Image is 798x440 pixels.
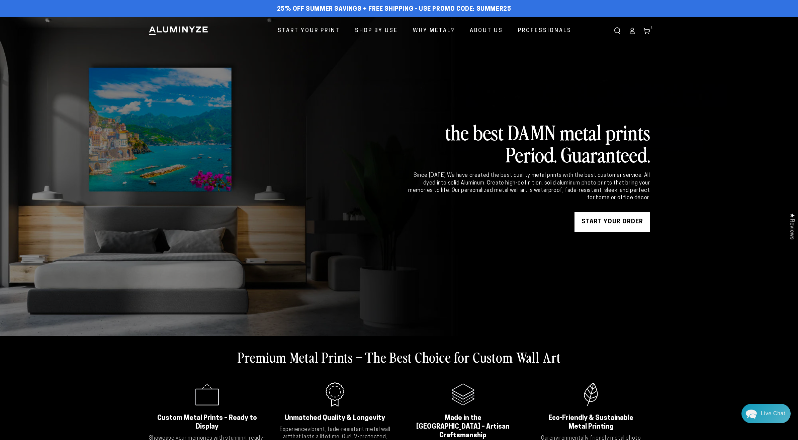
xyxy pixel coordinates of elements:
[465,22,508,40] a: About Us
[273,22,345,40] a: Start Your Print
[277,6,511,13] span: 25% off Summer Savings + Free Shipping - Use Promo Code: SUMMER25
[408,22,460,40] a: Why Metal?
[278,26,340,36] span: Start Your Print
[761,404,785,423] div: Contact Us Directly
[610,23,625,38] summary: Search our site
[513,22,577,40] a: Professionals
[407,121,650,165] h2: the best DAMN metal prints Period. Guaranteed.
[148,26,208,36] img: Aluminyze
[238,348,561,366] h2: Premium Metal Prints – The Best Choice for Custom Wall Art
[350,22,403,40] a: Shop By Use
[284,414,386,423] h2: Unmatched Quality & Longevity
[413,414,514,440] h2: Made in the [GEOGRAPHIC_DATA] – Artisan Craftsmanship
[741,404,791,423] div: Chat widget toggle
[413,26,455,36] span: Why Metal?
[407,172,650,202] div: Since [DATE] We have created the best quality metal prints with the best customer service. All dy...
[651,25,653,30] span: 1
[355,26,398,36] span: Shop By Use
[283,427,390,440] strong: vibrant, fade-resistant metal wall art
[785,208,798,245] div: Click to open Judge.me floating reviews tab
[157,414,258,431] h2: Custom Metal Prints – Ready to Display
[574,212,650,232] a: START YOUR Order
[470,26,503,36] span: About Us
[540,414,642,431] h2: Eco-Friendly & Sustainable Metal Printing
[518,26,571,36] span: Professionals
